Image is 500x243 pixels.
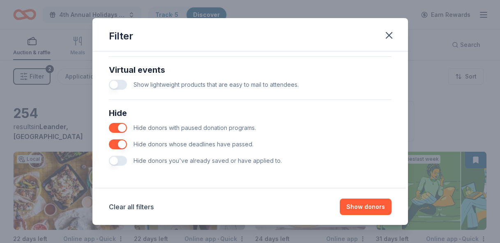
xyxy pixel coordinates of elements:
[109,30,133,43] div: Filter
[340,199,392,215] button: Show donors
[134,124,256,131] span: Hide donors with paused donation programs.
[109,63,392,76] div: Virtual events
[109,202,154,212] button: Clear all filters
[109,106,392,120] div: Hide
[134,157,282,164] span: Hide donors you've already saved or have applied to.
[134,141,253,148] span: Hide donors whose deadlines have passed.
[134,81,299,88] span: Show lightweight products that are easy to mail to attendees.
